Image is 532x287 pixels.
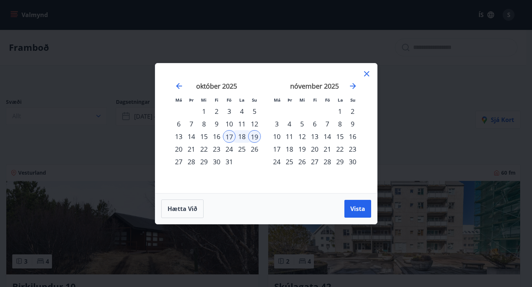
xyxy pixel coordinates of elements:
div: 1 [334,105,346,118]
div: 8 [334,118,346,130]
small: Mi [299,97,305,103]
td: Choose laugardagur, 25. október 2025 as your check-in date. It’s available. [236,143,248,155]
td: Choose mánudagur, 13. október 2025 as your check-in date. It’s available. [172,130,185,143]
div: 17 [270,143,283,155]
div: 30 [346,155,359,168]
div: 19 [296,143,308,155]
td: Selected as end date. sunnudagur, 19. október 2025 [248,130,261,143]
td: Choose föstudagur, 3. október 2025 as your check-in date. It’s available. [223,105,236,118]
td: Choose þriðjudagur, 18. nóvember 2025 as your check-in date. It’s available. [283,143,296,155]
div: 3 [223,105,236,118]
div: 12 [296,130,308,143]
div: 11 [236,118,248,130]
div: 29 [334,155,346,168]
td: Choose laugardagur, 8. nóvember 2025 as your check-in date. It’s available. [334,118,346,130]
div: 18 [236,130,248,143]
small: Fö [325,97,330,103]
td: Choose fimmtudagur, 20. nóvember 2025 as your check-in date. It’s available. [308,143,321,155]
div: 25 [283,155,296,168]
div: 24 [223,143,236,155]
button: Vista [344,200,371,218]
div: 6 [172,118,185,130]
td: Choose fimmtudagur, 9. október 2025 as your check-in date. It’s available. [210,118,223,130]
td: Choose mánudagur, 10. nóvember 2025 as your check-in date. It’s available. [270,130,283,143]
td: Choose miðvikudagur, 15. október 2025 as your check-in date. It’s available. [198,130,210,143]
small: Fö [227,97,231,103]
div: 30 [210,155,223,168]
td: Choose mánudagur, 27. október 2025 as your check-in date. It’s available. [172,155,185,168]
div: 9 [346,118,359,130]
div: 20 [308,143,321,155]
td: Choose þriðjudagur, 4. nóvember 2025 as your check-in date. It’s available. [283,118,296,130]
td: Choose laugardagur, 22. nóvember 2025 as your check-in date. It’s available. [334,143,346,155]
div: 12 [248,118,261,130]
div: 23 [346,143,359,155]
td: Choose sunnudagur, 26. október 2025 as your check-in date. It’s available. [248,143,261,155]
td: Choose mánudagur, 24. nóvember 2025 as your check-in date. It’s available. [270,155,283,168]
div: 6 [308,118,321,130]
td: Choose fimmtudagur, 16. október 2025 as your check-in date. It’s available. [210,130,223,143]
td: Choose laugardagur, 4. október 2025 as your check-in date. It’s available. [236,105,248,118]
span: Hætta við [168,205,197,213]
td: Choose laugardagur, 15. nóvember 2025 as your check-in date. It’s available. [334,130,346,143]
div: 27 [308,155,321,168]
div: 2 [210,105,223,118]
td: Choose miðvikudagur, 26. nóvember 2025 as your check-in date. It’s available. [296,155,308,168]
strong: nóvember 2025 [290,82,339,90]
div: 26 [296,155,308,168]
small: La [239,97,244,103]
small: Fi [313,97,317,103]
div: 15 [198,130,210,143]
td: Choose þriðjudagur, 14. október 2025 as your check-in date. It’s available. [185,130,198,143]
div: 16 [210,130,223,143]
td: Choose sunnudagur, 5. október 2025 as your check-in date. It’s available. [248,105,261,118]
td: Choose mánudagur, 17. nóvember 2025 as your check-in date. It’s available. [270,143,283,155]
div: 20 [172,143,185,155]
td: Choose fimmtudagur, 13. nóvember 2025 as your check-in date. It’s available. [308,130,321,143]
td: Choose miðvikudagur, 22. október 2025 as your check-in date. It’s available. [198,143,210,155]
div: 13 [172,130,185,143]
small: Fi [215,97,218,103]
td: Choose þriðjudagur, 21. október 2025 as your check-in date. It’s available. [185,143,198,155]
div: 29 [198,155,210,168]
strong: október 2025 [196,82,237,90]
small: Þr [189,97,194,103]
div: 11 [283,130,296,143]
div: 7 [185,118,198,130]
div: 4 [236,105,248,118]
td: Choose miðvikudagur, 1. október 2025 as your check-in date. It’s available. [198,105,210,118]
div: 13 [308,130,321,143]
div: 2 [346,105,359,118]
div: 21 [321,143,334,155]
td: Choose föstudagur, 7. nóvember 2025 as your check-in date. It’s available. [321,118,334,130]
small: Su [350,97,356,103]
div: 3 [270,118,283,130]
td: Choose laugardagur, 29. nóvember 2025 as your check-in date. It’s available. [334,155,346,168]
small: Su [252,97,257,103]
div: 22 [198,143,210,155]
div: 23 [210,143,223,155]
div: 10 [223,118,236,130]
small: Má [175,97,182,103]
td: Choose föstudagur, 31. október 2025 as your check-in date. It’s available. [223,155,236,168]
td: Selected. laugardagur, 18. október 2025 [236,130,248,143]
div: 21 [185,143,198,155]
td: Choose mánudagur, 6. október 2025 as your check-in date. It’s available. [172,118,185,130]
div: 24 [270,155,283,168]
div: 1 [198,105,210,118]
div: Move forward to switch to the next month. [348,82,357,90]
div: 25 [236,143,248,155]
div: 4 [283,118,296,130]
td: Choose mánudagur, 20. október 2025 as your check-in date. It’s available. [172,143,185,155]
td: Choose fimmtudagur, 6. nóvember 2025 as your check-in date. It’s available. [308,118,321,130]
td: Choose mánudagur, 3. nóvember 2025 as your check-in date. It’s available. [270,118,283,130]
div: 26 [248,143,261,155]
td: Choose miðvikudagur, 5. nóvember 2025 as your check-in date. It’s available. [296,118,308,130]
div: Calendar [164,72,368,184]
td: Choose miðvikudagur, 12. nóvember 2025 as your check-in date. It’s available. [296,130,308,143]
small: Mi [201,97,207,103]
small: Þr [288,97,292,103]
div: 16 [346,130,359,143]
button: Hætta við [161,199,204,218]
td: Choose laugardagur, 1. nóvember 2025 as your check-in date. It’s available. [334,105,346,118]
